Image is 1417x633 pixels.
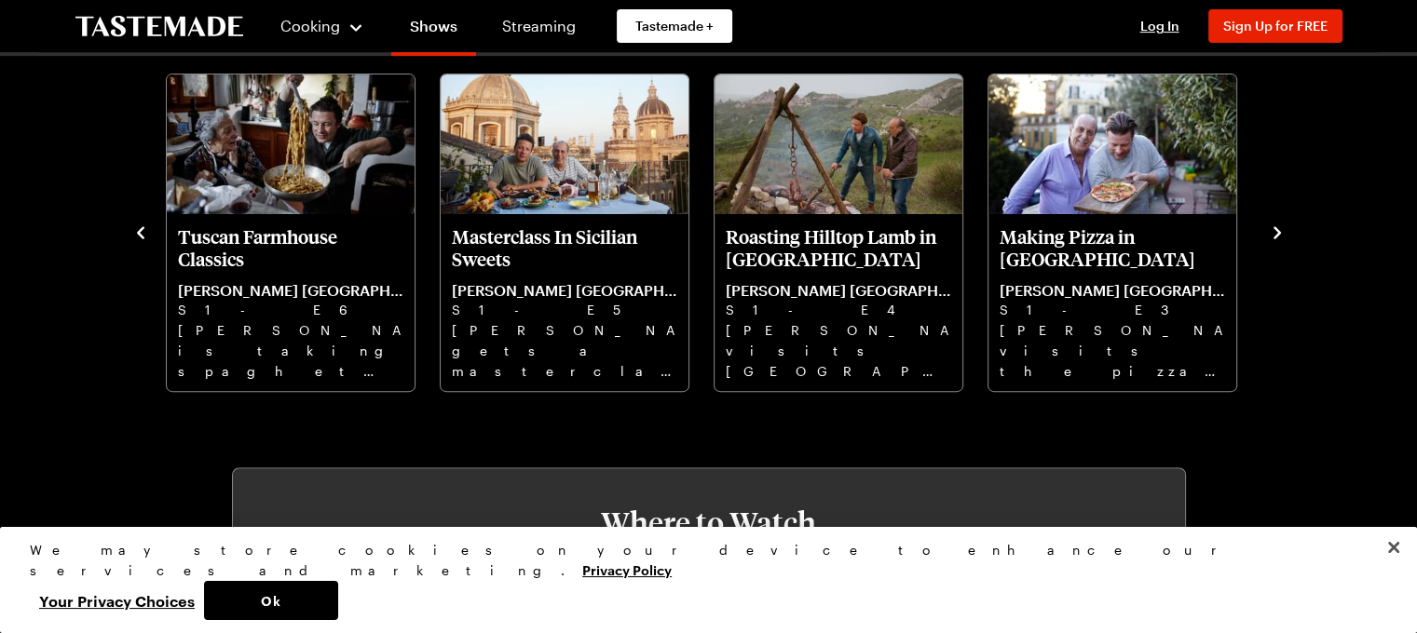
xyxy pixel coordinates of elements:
img: Roasting Hilltop Lamb in Basilicata [715,74,962,214]
p: [PERSON_NAME] [GEOGRAPHIC_DATA] [452,281,677,300]
p: [PERSON_NAME] gets a masterclass in Sicilian sweets and cooking up an epic tuna, prawn and pistac... [452,320,677,380]
p: [PERSON_NAME] [GEOGRAPHIC_DATA] [726,281,951,300]
p: [PERSON_NAME] visits the pizza capital of [GEOGRAPHIC_DATA] to learn recipes from the locals. [1000,320,1225,380]
p: [PERSON_NAME] is taking spaghetti bolognese to the next level and re-creating a mind-blowing [DEM... [178,320,403,380]
div: 3 / 8 [165,69,439,393]
h3: Where to Watch [289,505,1129,539]
div: Tuscan Farmhouse Classics [167,74,415,391]
span: Sign Up for FREE [1223,18,1328,34]
button: Sign Up for FREE [1208,9,1342,43]
p: Roasting Hilltop Lamb in [GEOGRAPHIC_DATA] [726,225,951,270]
img: Making Pizza in Naples [988,74,1236,214]
a: Shows [391,4,476,56]
a: Roasting Hilltop Lamb in Basilicata [726,225,951,380]
a: Masterclass In Sicilian Sweets [452,225,677,380]
img: Tuscan Farmhouse Classics [167,74,415,214]
button: Cooking [280,4,365,48]
div: Masterclass In Sicilian Sweets [441,74,688,391]
a: Tuscan Farmhouse Classics [178,225,403,380]
button: Ok [204,581,338,620]
span: Log In [1140,18,1179,34]
p: Making Pizza in [GEOGRAPHIC_DATA] [1000,225,1225,270]
div: 5 / 8 [713,69,987,393]
p: [PERSON_NAME] [GEOGRAPHIC_DATA] [1000,281,1225,300]
p: S1 - E6 [178,300,403,320]
span: Tastemade + [635,17,714,35]
img: Masterclass In Sicilian Sweets [441,74,688,214]
div: 6 / 8 [987,69,1260,393]
a: More information about your privacy, opens in a new tab [582,560,672,578]
button: Log In [1123,17,1197,35]
button: Your Privacy Choices [30,581,204,620]
p: S1 - E5 [452,300,677,320]
div: Roasting Hilltop Lamb in Basilicata [715,74,962,391]
div: Privacy [30,540,1371,620]
p: [PERSON_NAME] [GEOGRAPHIC_DATA] [178,281,403,300]
p: S1 - E4 [726,300,951,320]
p: Tuscan Farmhouse Classics [178,225,403,270]
div: Making Pizza in Naples [988,74,1236,391]
p: S1 - E3 [1000,300,1225,320]
div: We may store cookies on your device to enhance our services and marketing. [30,540,1371,581]
p: [PERSON_NAME] visits [GEOGRAPHIC_DATA] in search of some old school Italian recipes. [726,320,951,380]
button: navigate to next item [1268,220,1287,242]
div: 4 / 8 [439,69,713,393]
a: To Tastemade Home Page [75,16,243,37]
a: Tastemade + [617,9,732,43]
p: Masterclass In Sicilian Sweets [452,225,677,270]
span: Cooking [280,17,340,34]
button: Close [1373,527,1414,568]
a: Making Pizza in Naples [1000,225,1225,380]
button: navigate to previous item [131,220,150,242]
